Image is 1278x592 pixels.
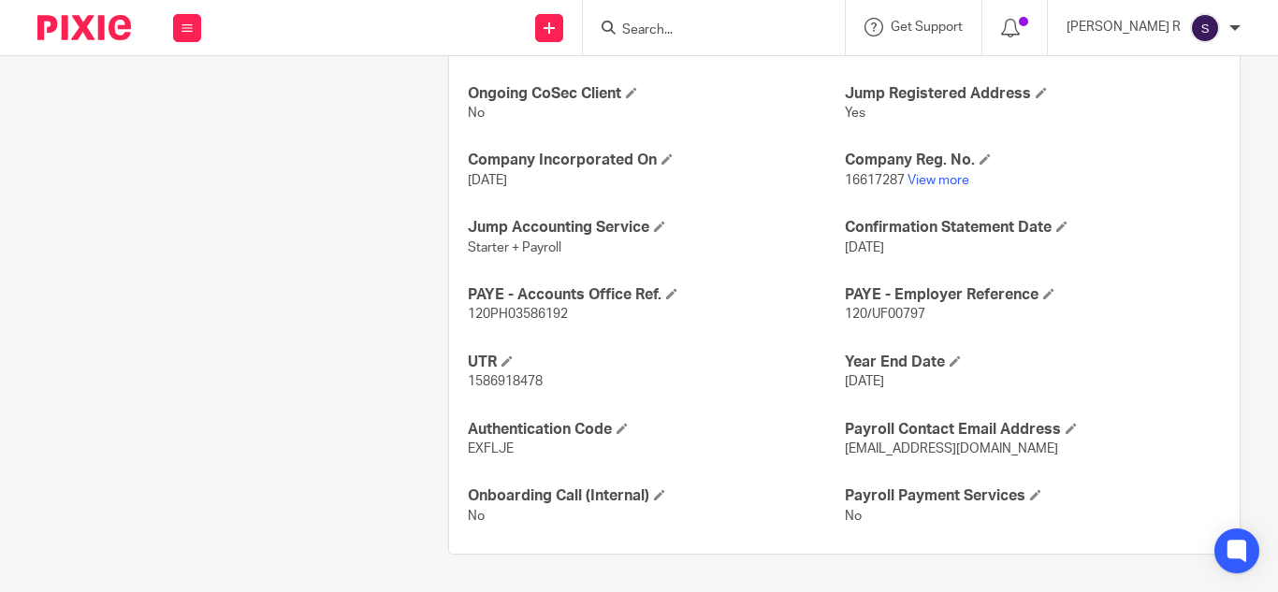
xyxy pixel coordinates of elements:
[845,84,1221,104] h4: Jump Registered Address
[845,486,1221,506] h4: Payroll Payment Services
[468,420,844,440] h4: Authentication Code
[845,510,862,523] span: No
[845,375,884,388] span: [DATE]
[468,84,844,104] h4: Ongoing CoSec Client
[468,442,514,455] span: EXFLJE
[845,218,1221,238] h4: Confirmation Statement Date
[845,285,1221,305] h4: PAYE - Employer Reference
[468,308,568,321] span: 120PH03586192
[1067,18,1181,36] p: [PERSON_NAME] R
[468,353,844,372] h4: UTR
[1190,13,1220,43] img: svg%3E
[468,174,507,187] span: [DATE]
[468,151,844,170] h4: Company Incorporated On
[468,486,844,506] h4: Onboarding Call (Internal)
[845,308,925,321] span: 120/UF00797
[468,510,485,523] span: No
[468,218,844,238] h4: Jump Accounting Service
[845,420,1221,440] h4: Payroll Contact Email Address
[908,174,969,187] a: View more
[468,107,485,120] span: No
[468,285,844,305] h4: PAYE - Accounts Office Ref.
[37,15,131,40] img: Pixie
[891,21,963,34] span: Get Support
[468,241,561,254] span: Starter + Payroll
[468,375,543,388] span: 1586918478
[845,107,865,120] span: Yes
[845,442,1058,455] span: [EMAIL_ADDRESS][DOMAIN_NAME]
[845,174,905,187] span: 16617287
[845,151,1221,170] h4: Company Reg. No.
[620,22,789,39] input: Search
[845,241,884,254] span: [DATE]
[845,353,1221,372] h4: Year End Date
